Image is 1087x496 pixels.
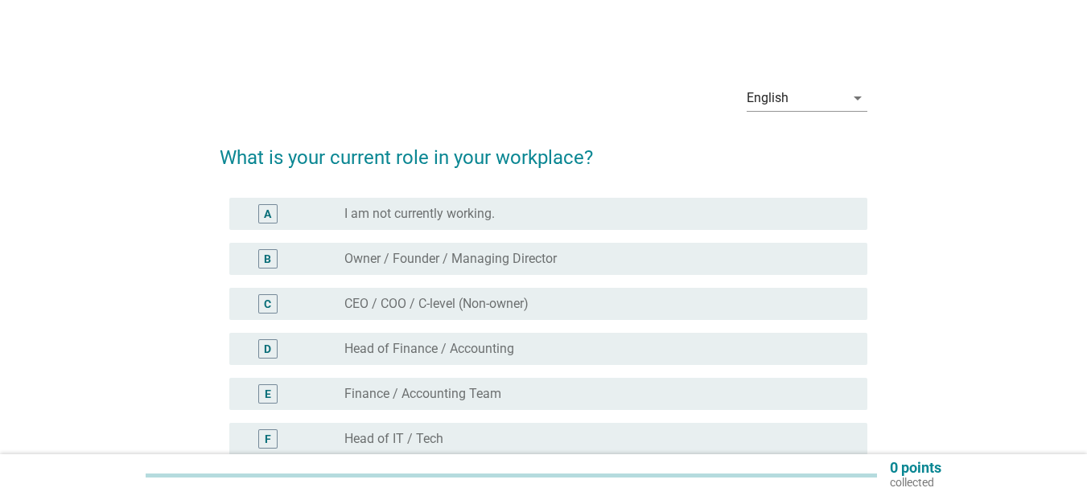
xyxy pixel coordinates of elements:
div: A [264,206,271,223]
label: Head of Finance / Accounting [344,341,514,357]
h2: What is your current role in your workplace? [220,127,867,172]
label: I am not currently working. [344,206,495,222]
label: Head of IT / Tech [344,431,443,447]
label: CEO / COO / C-level (Non-owner) [344,296,529,312]
div: C [264,296,271,313]
div: D [264,341,271,358]
div: E [265,386,271,403]
p: collected [890,475,941,490]
p: 0 points [890,461,941,475]
label: Finance / Accounting Team [344,386,501,402]
div: F [265,431,271,448]
i: arrow_drop_down [848,88,867,108]
label: Owner / Founder / Managing Director [344,251,557,267]
div: B [264,251,271,268]
div: English [747,91,788,105]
